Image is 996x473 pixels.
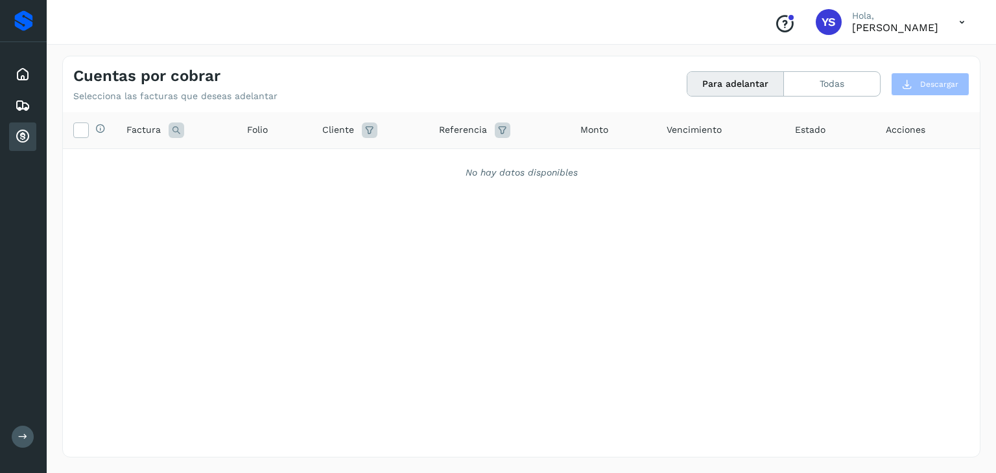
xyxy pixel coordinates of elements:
span: Referencia [439,123,487,137]
div: Cuentas por cobrar [9,122,36,151]
span: Vencimiento [667,123,722,137]
p: Selecciona las facturas que deseas adelantar [73,91,278,102]
h4: Cuentas por cobrar [73,67,220,86]
div: Embarques [9,91,36,120]
span: Folio [247,123,268,137]
span: Factura [126,123,161,137]
p: YURICXI SARAHI CANIZALES AMPARO [852,21,938,34]
button: Para adelantar [687,72,784,96]
div: No hay datos disponibles [80,166,963,179]
div: Inicio [9,60,36,89]
button: Descargar [891,73,969,96]
span: Cliente [322,123,354,137]
p: Hola, [852,10,938,21]
span: Estado [795,123,825,137]
span: Descargar [920,78,958,90]
span: Acciones [886,123,925,137]
button: Todas [784,72,880,96]
span: Monto [580,123,608,137]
